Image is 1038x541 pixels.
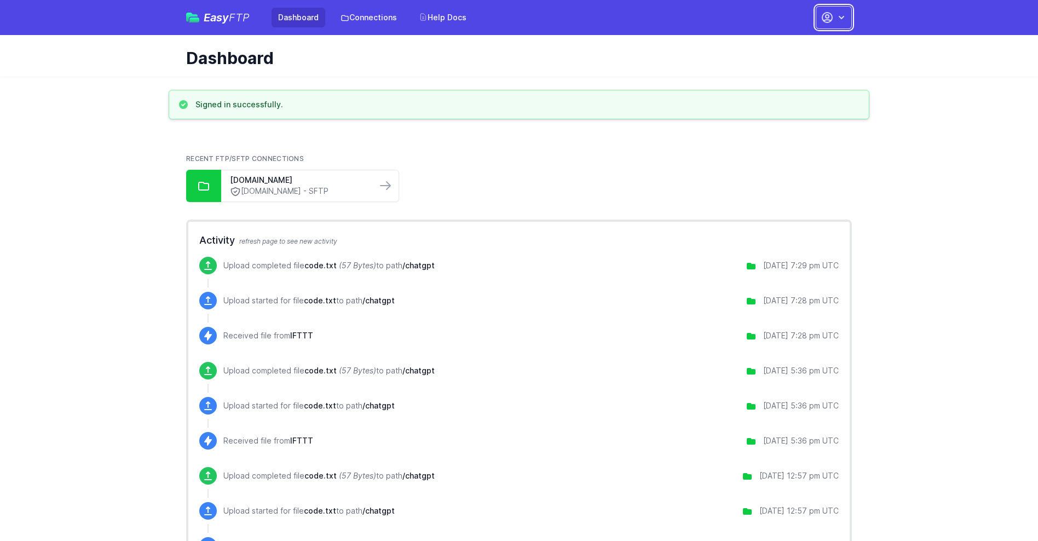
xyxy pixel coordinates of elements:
[230,186,368,197] a: [DOMAIN_NAME] - SFTP
[763,260,839,271] div: [DATE] 7:29 pm UTC
[223,260,435,271] p: Upload completed file to path
[362,401,395,410] span: /chatgpt
[763,295,839,306] div: [DATE] 7:28 pm UTC
[304,471,337,480] span: code.txt
[983,486,1025,528] iframe: Drift Widget Chat Controller
[402,261,435,270] span: /chatgpt
[223,295,395,306] p: Upload started for file to path
[412,8,473,27] a: Help Docs
[402,366,435,375] span: /chatgpt
[290,436,313,445] span: IFTTT
[339,366,376,375] i: (57 Bytes)
[223,365,435,376] p: Upload completed file to path
[223,435,313,446] p: Received file from
[186,48,843,68] h1: Dashboard
[304,506,336,515] span: code.txt
[334,8,403,27] a: Connections
[763,400,839,411] div: [DATE] 5:36 pm UTC
[186,13,199,22] img: easyftp_logo.png
[229,11,250,24] span: FTP
[204,12,250,23] span: Easy
[223,330,313,341] p: Received file from
[186,154,852,163] h2: Recent FTP/SFTP Connections
[230,175,368,186] a: [DOMAIN_NAME]
[362,506,395,515] span: /chatgpt
[272,8,325,27] a: Dashboard
[763,435,839,446] div: [DATE] 5:36 pm UTC
[304,401,336,410] span: code.txt
[239,237,337,245] span: refresh page to see new activity
[763,330,839,341] div: [DATE] 7:28 pm UTC
[402,471,435,480] span: /chatgpt
[223,470,435,481] p: Upload completed file to path
[763,365,839,376] div: [DATE] 5:36 pm UTC
[339,261,376,270] i: (57 Bytes)
[195,99,283,110] h3: Signed in successfully.
[759,505,839,516] div: [DATE] 12:57 pm UTC
[304,296,336,305] span: code.txt
[759,470,839,481] div: [DATE] 12:57 pm UTC
[304,261,337,270] span: code.txt
[304,366,337,375] span: code.txt
[199,233,839,248] h2: Activity
[339,471,376,480] i: (57 Bytes)
[223,505,395,516] p: Upload started for file to path
[223,400,395,411] p: Upload started for file to path
[290,331,313,340] span: IFTTT
[186,12,250,23] a: EasyFTP
[362,296,395,305] span: /chatgpt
